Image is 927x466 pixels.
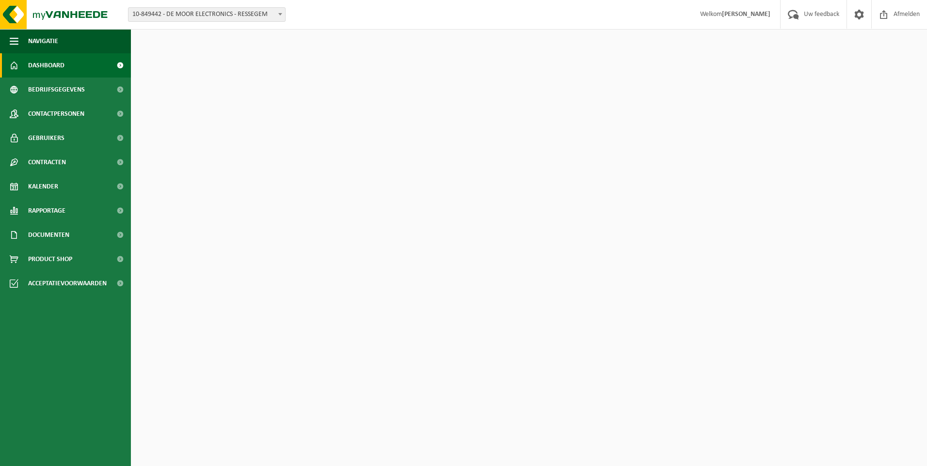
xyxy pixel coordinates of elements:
[128,8,285,21] span: 10-849442 - DE MOOR ELECTRONICS - RESSEGEM
[128,7,286,22] span: 10-849442 - DE MOOR ELECTRONICS - RESSEGEM
[28,199,65,223] span: Rapportage
[28,223,69,247] span: Documenten
[28,78,85,102] span: Bedrijfsgegevens
[28,150,66,174] span: Contracten
[28,271,107,295] span: Acceptatievoorwaarden
[28,247,72,271] span: Product Shop
[28,29,58,53] span: Navigatie
[722,11,770,18] strong: [PERSON_NAME]
[28,53,64,78] span: Dashboard
[28,126,64,150] span: Gebruikers
[28,102,84,126] span: Contactpersonen
[28,174,58,199] span: Kalender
